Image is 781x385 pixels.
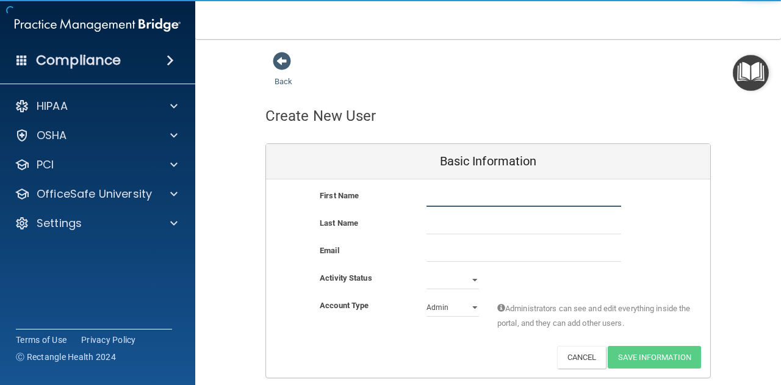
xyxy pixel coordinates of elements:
b: Account Type [320,301,369,310]
b: Email [320,246,339,255]
a: OSHA [15,128,178,143]
b: First Name [320,191,359,200]
a: Privacy Policy [81,334,136,346]
a: Settings [15,216,178,231]
span: Administrators can see and edit everything inside the portal, and they can add other users. [497,301,692,331]
p: OSHA [37,128,67,143]
button: Open Resource Center [733,55,769,91]
b: Last Name [320,218,358,228]
a: Back [275,62,292,86]
b: Activity Status [320,273,372,282]
h4: Create New User [265,108,376,124]
p: HIPAA [37,99,68,113]
span: Ⓒ Rectangle Health 2024 [16,351,116,363]
a: HIPAA [15,99,178,113]
div: Basic Information [266,144,710,179]
a: PCI [15,157,178,172]
p: Settings [37,216,82,231]
img: PMB logo [15,13,181,37]
a: Terms of Use [16,334,67,346]
a: OfficeSafe University [15,187,178,201]
p: OfficeSafe University [37,187,152,201]
button: Cancel [557,346,606,369]
button: Save Information [608,346,701,369]
p: PCI [37,157,54,172]
h4: Compliance [36,52,121,69]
